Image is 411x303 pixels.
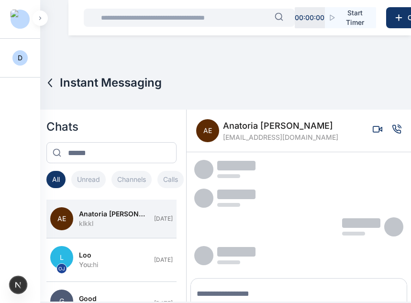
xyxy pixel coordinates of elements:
[79,209,148,219] span: Anatoria [PERSON_NAME]
[325,7,376,28] button: Start Timer
[111,171,152,188] button: Channels
[79,260,93,269] span: You :
[71,171,106,188] button: Unread
[46,200,177,238] button: AEAnatoria [PERSON_NAME]klkkl[DATE]
[11,10,30,29] img: Logo
[154,215,173,223] span: [DATE]
[157,171,184,188] button: Calls
[8,11,33,27] button: Logo
[342,8,368,27] span: Start Timer
[79,219,148,228] div: klkkl
[46,238,177,282] button: LOJLooYou:hi[DATE]
[50,246,73,269] span: L
[50,207,73,230] span: AE
[79,250,91,260] span: Loo
[196,119,219,142] span: AE
[223,119,338,133] span: Anatoria [PERSON_NAME]
[60,75,162,90] span: Instant Messaging
[57,264,67,273] span: OJ
[12,50,28,66] button: D
[223,133,338,142] span: [EMAIL_ADDRESS][DOMAIN_NAME]
[46,119,177,135] h2: Chats
[295,13,324,22] p: 00 : 00 : 00
[392,124,401,134] button: Voice call
[373,124,382,134] button: Video call
[154,256,173,264] span: [DATE]
[46,171,66,188] button: All
[79,260,148,269] div: hi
